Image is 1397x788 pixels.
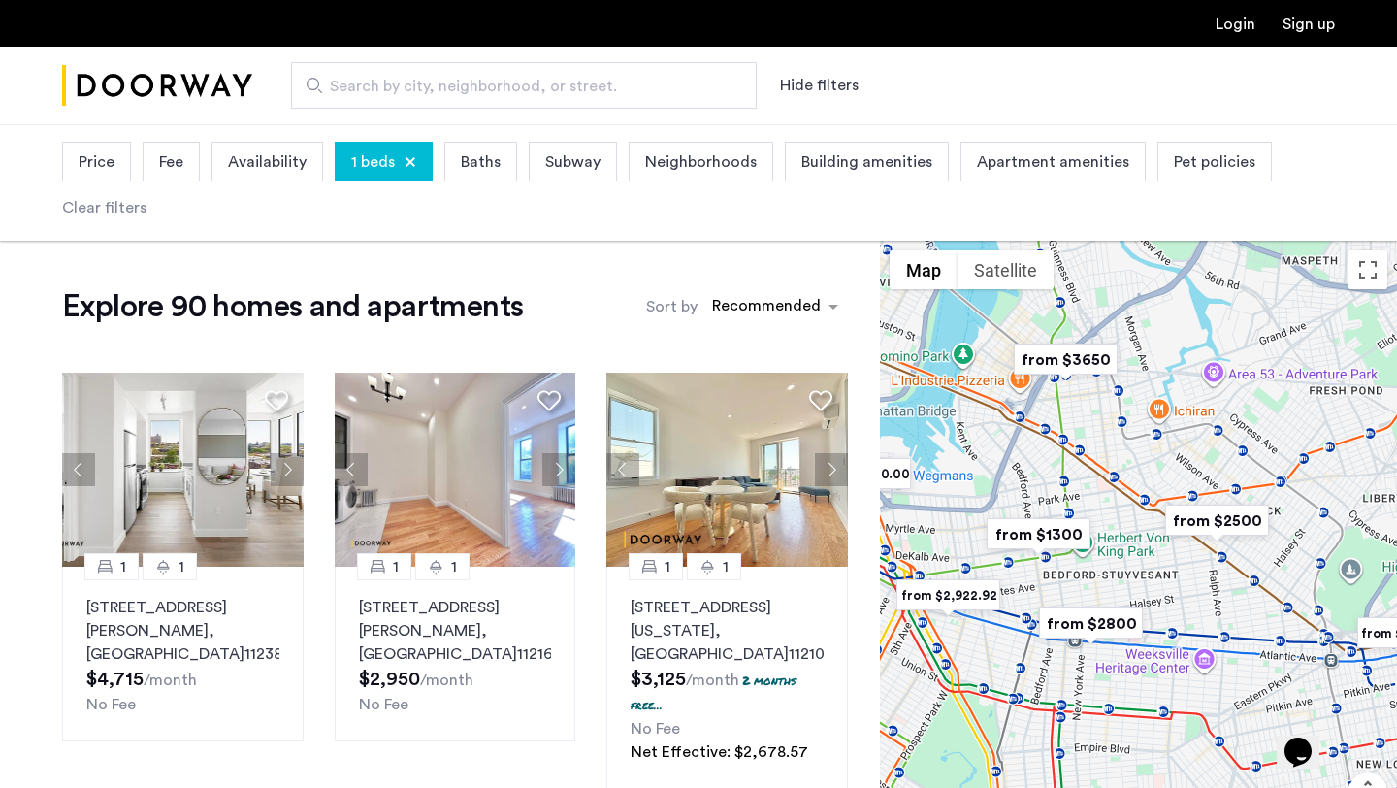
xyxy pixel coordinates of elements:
[86,596,279,666] p: [STREET_ADDRESS][PERSON_NAME] 11238
[62,49,252,122] img: logo
[1216,16,1255,32] a: Login
[144,673,197,688] sub: /month
[631,596,824,666] p: [STREET_ADDRESS][US_STATE] 11210
[330,75,702,98] span: Search by city, neighborhood, or street.
[62,287,523,326] h1: Explore 90 homes and apartments
[606,453,639,486] button: Previous apartment
[780,74,859,97] button: Show or hide filters
[1006,338,1125,381] div: from $3650
[393,555,399,578] span: 1
[451,555,457,578] span: 1
[979,512,1098,556] div: from $1300
[686,673,739,688] sub: /month
[890,250,958,289] button: Show street map
[62,373,304,567] img: 2016_638666715889771230.jpeg
[542,453,575,486] button: Next apartment
[815,453,848,486] button: Next apartment
[79,150,114,174] span: Price
[1174,150,1255,174] span: Pet policies
[420,673,473,688] sub: /month
[271,453,304,486] button: Next apartment
[335,373,576,567] img: 2012_638521835493845862.jpeg
[631,670,686,689] span: $3,125
[709,294,821,322] div: Recommended
[86,697,136,712] span: No Fee
[645,150,757,174] span: Neighborhoods
[359,596,552,666] p: [STREET_ADDRESS][PERSON_NAME] 11216
[291,62,757,109] input: Apartment Search
[1031,602,1151,645] div: from $2800
[665,555,670,578] span: 1
[799,452,919,496] div: from $4,200.00
[1277,710,1339,769] iframe: chat widget
[646,295,698,318] label: Sort by
[1348,250,1387,289] button: Toggle fullscreen view
[120,555,126,578] span: 1
[351,150,395,174] span: 1 beds
[62,49,252,122] a: Cazamio Logo
[62,453,95,486] button: Previous apartment
[86,670,144,689] span: $4,715
[801,150,932,174] span: Building amenities
[545,150,601,174] span: Subway
[631,721,680,737] span: No Fee
[889,574,1008,617] div: from $2,922.92
[1157,499,1277,542] div: from $2500
[723,555,729,578] span: 1
[702,289,848,324] ng-select: sort-apartment
[62,567,304,741] a: 11[STREET_ADDRESS][PERSON_NAME], [GEOGRAPHIC_DATA]11238No Fee
[606,373,848,567] img: 0560f859-1e4f-4f09-9498-44dfcbb59550_638898359803148827.png
[335,453,368,486] button: Previous apartment
[461,150,501,174] span: Baths
[159,150,183,174] span: Fee
[335,567,576,741] a: 11[STREET_ADDRESS][PERSON_NAME], [GEOGRAPHIC_DATA]11216No Fee
[631,744,808,760] span: Net Effective: $2,678.57
[359,670,420,689] span: $2,950
[977,150,1129,174] span: Apartment amenities
[179,555,184,578] span: 1
[359,697,408,712] span: No Fee
[958,250,1054,289] button: Show satellite imagery
[228,150,307,174] span: Availability
[1283,16,1335,32] a: Registration
[62,196,146,219] div: Clear filters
